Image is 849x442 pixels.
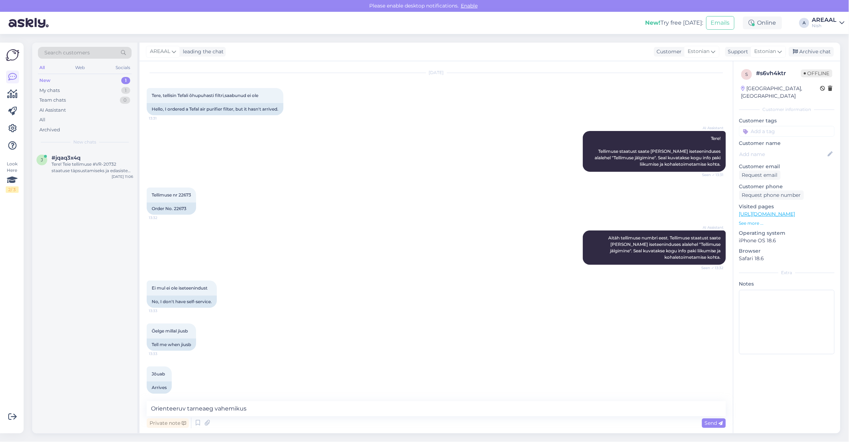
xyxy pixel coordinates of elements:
div: Request email [739,170,781,180]
div: Team chats [39,97,66,104]
p: Safari 18.6 [739,255,835,262]
span: AI Assistant [697,125,724,131]
p: Customer email [739,163,835,170]
div: Nish [812,23,837,29]
div: 1 [121,77,130,84]
a: [URL][DOMAIN_NAME] [739,211,795,217]
span: 13:33 [149,394,176,399]
div: Archived [39,126,60,133]
p: Operating system [739,229,835,237]
span: Seen ✓ 13:31 [697,172,724,178]
p: iPhone OS 18.6 [739,237,835,244]
div: Try free [DATE]: [645,19,703,27]
span: j [41,157,43,162]
div: AI Assistant [39,107,66,114]
div: [DATE] [147,69,726,76]
div: [DATE] 11:06 [112,174,133,179]
div: Tere! Teie tellimuse #VR-20732 staatuse täpsustamiseks ja edasiste sammude kohta info saamiseks e... [52,161,133,174]
div: 1 [121,87,130,94]
div: Extra [739,269,835,276]
div: Request phone number [739,190,804,200]
div: Customer [654,48,682,55]
span: Ei mul ei ole iseteenindust [152,285,208,291]
span: Estonian [688,48,710,55]
span: Tellimuse nr 22673 [152,192,191,198]
span: Öelge millal jiusb [152,328,188,334]
button: Emails [706,16,735,30]
p: Customer tags [739,117,835,125]
span: Send [705,420,723,426]
div: New [39,77,50,84]
p: See more ... [739,220,835,227]
span: Offline [801,69,833,77]
span: Enable [459,3,480,9]
p: Visited pages [739,203,835,210]
div: 0 [120,97,130,104]
div: Web [74,63,87,72]
div: Arrives [147,382,172,394]
span: 13:32 [149,215,176,220]
div: Support [725,48,748,55]
p: Customer phone [739,183,835,190]
div: Customer information [739,106,835,113]
span: 13:31 [149,116,176,121]
span: AI Assistant [697,225,724,230]
div: Hello, I ordered a Tefal air purifier filter, but it hasn't arrived. [147,103,283,115]
div: My chats [39,87,60,94]
span: New chats [73,139,96,145]
div: No, I don't have self-service. [147,296,217,308]
div: A [799,18,809,28]
a: AREAALNish [812,17,845,29]
div: 2 / 3 [6,186,19,193]
div: Tell me when jiusb [147,339,196,351]
span: 13:33 [149,308,176,314]
input: Add a tag [739,126,835,137]
div: leading the chat [180,48,224,55]
div: Socials [114,63,132,72]
p: Browser [739,247,835,255]
span: Tere! Tellimuse staatust saate [PERSON_NAME] iseteeninduses alalehel "Tellimuse jälgimine". Seal ... [595,136,722,167]
span: 13:33 [149,351,176,356]
span: s [746,72,748,77]
p: Notes [739,280,835,288]
div: All [39,116,45,123]
p: Customer name [739,140,835,147]
span: Jõuab [152,371,165,377]
b: New! [645,19,661,26]
input: Add name [740,150,826,158]
img: Askly Logo [6,48,19,62]
div: Order No. 22673 [147,203,196,215]
div: # s6vh4ktr [756,69,801,78]
div: Archive chat [789,47,834,57]
span: Estonian [755,48,776,55]
div: AREAAL [812,17,837,23]
textarea: Orienteeruv tarneaeg vahemikus [147,401,726,416]
span: Seen ✓ 13:32 [697,265,724,271]
div: All [38,63,46,72]
span: #jqaq3x4q [52,155,80,161]
div: [GEOGRAPHIC_DATA], [GEOGRAPHIC_DATA] [741,85,820,100]
span: Aitäh tellimuse numbri eest. Tellimuse staatust saate [PERSON_NAME] iseteeninduses alalehel "Tell... [608,235,722,260]
div: Online [743,16,782,29]
span: Tere, tellisin Tefali õhupuhasti filtri,saabunud ei ole [152,93,258,98]
span: AREAAL [150,48,170,55]
div: Look Here [6,161,19,193]
div: Private note [147,418,189,428]
span: Search customers [44,49,90,57]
